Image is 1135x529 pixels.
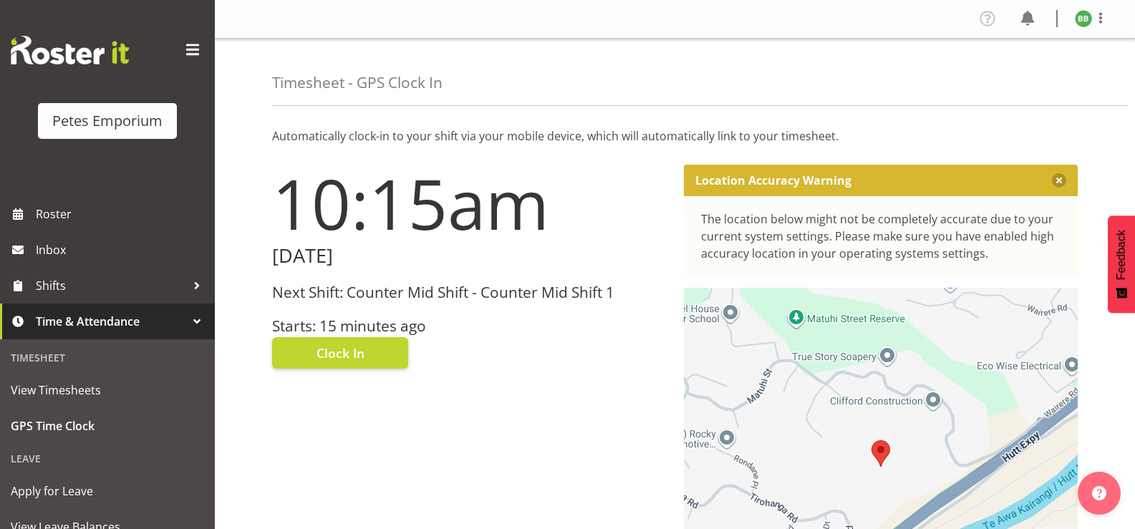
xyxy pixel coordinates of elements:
[36,239,208,261] span: Inbox
[1052,173,1066,188] button: Close message
[4,473,211,509] a: Apply for Leave
[36,275,186,296] span: Shifts
[4,444,211,473] div: Leave
[1108,215,1135,313] button: Feedback - Show survey
[52,110,163,132] div: Petes Emporium
[11,480,204,502] span: Apply for Leave
[11,415,204,437] span: GPS Time Clock
[4,408,211,444] a: GPS Time Clock
[1075,10,1092,27] img: beena-bist9974.jpg
[272,127,1078,145] p: Automatically clock-in to your shift via your mobile device, which will automatically link to you...
[1115,230,1128,280] span: Feedback
[11,379,204,401] span: View Timesheets
[36,311,186,332] span: Time & Attendance
[272,74,443,91] h4: Timesheet - GPS Clock In
[272,337,408,369] button: Clock In
[4,343,211,372] div: Timesheet
[272,165,667,242] h1: 10:15am
[317,344,364,362] span: Clock In
[272,318,667,334] h3: Starts: 15 minutes ago
[272,245,667,267] h2: [DATE]
[1092,486,1106,500] img: help-xxl-2.png
[36,203,208,225] span: Roster
[701,210,1061,262] div: The location below might not be completely accurate due to your current system settings. Please m...
[272,284,667,301] h3: Next Shift: Counter Mid Shift - Counter Mid Shift 1
[4,372,211,408] a: View Timesheets
[695,173,851,188] p: Location Accuracy Warning
[11,36,129,64] img: Rosterit website logo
